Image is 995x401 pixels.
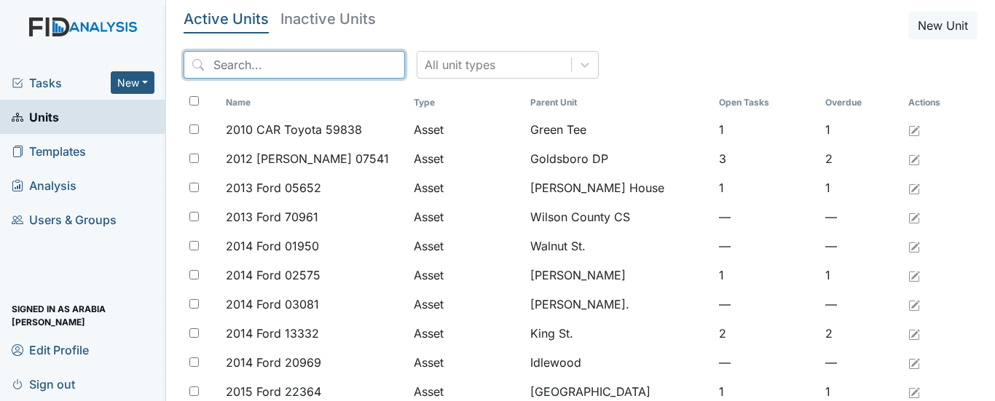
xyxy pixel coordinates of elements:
span: 2014 Ford 02575 [226,266,320,284]
span: 2014 Ford 13332 [226,325,319,342]
span: Units [12,106,59,128]
span: Sign out [12,373,75,395]
td: Asset [408,173,524,202]
span: Edit Profile [12,338,89,361]
td: Asset [408,144,524,173]
td: [PERSON_NAME] House [524,173,712,202]
span: Templates [12,140,86,162]
a: Edit [908,266,920,284]
td: Goldsboro DP [524,144,712,173]
span: 2013 Ford 70961 [226,208,318,226]
span: 2014 Ford 01950 [226,237,319,255]
a: Tasks [12,74,111,92]
th: Toggle SortBy [408,90,524,115]
th: Toggle SortBy [220,90,408,115]
td: — [713,348,819,377]
td: 1 [713,115,819,144]
span: 2012 [PERSON_NAME] 07541 [226,150,389,167]
td: 1 [819,173,902,202]
td: — [819,202,902,231]
td: [PERSON_NAME] [524,261,712,290]
td: Asset [408,290,524,319]
td: Asset [408,319,524,348]
h5: Inactive Units [280,12,376,26]
td: 1 [819,261,902,290]
th: Toggle SortBy [524,90,712,115]
td: 2 [819,319,902,348]
td: — [713,290,819,319]
td: Asset [408,231,524,261]
td: — [819,231,902,261]
td: Asset [408,261,524,290]
td: [PERSON_NAME]. [524,290,712,319]
input: Search... [184,51,405,79]
td: 1 [713,173,819,202]
td: 2 [713,319,819,348]
td: 2 [819,144,902,173]
span: 2014 Ford 20969 [226,354,321,371]
a: Edit [908,150,920,167]
td: Asset [408,202,524,231]
td: Wilson County CS [524,202,712,231]
button: New Unit [908,12,978,39]
div: All unit types [425,56,495,74]
a: Edit [908,237,920,255]
span: Signed in as Arabia [PERSON_NAME] [12,304,154,327]
td: — [819,348,902,377]
td: — [713,202,819,231]
a: Edit [908,354,920,371]
td: 3 [713,144,819,173]
td: Idlewood [524,348,712,377]
td: Asset [408,348,524,377]
span: 2015 Ford 22364 [226,383,321,400]
input: Toggle All Rows Selected [189,96,199,106]
td: 1 [819,115,902,144]
a: Edit [908,121,920,138]
th: Toggle SortBy [713,90,819,115]
td: Green Tee [524,115,712,144]
a: Edit [908,325,920,342]
td: Walnut St. [524,231,712,261]
a: Edit [908,208,920,226]
td: Asset [408,115,524,144]
th: Actions [902,90,975,115]
a: Edit [908,295,920,313]
button: New [111,71,154,94]
td: King St. [524,319,712,348]
h5: Active Units [184,12,269,26]
span: 2014 Ford 03081 [226,295,319,313]
span: 2013 Ford 05652 [226,179,321,196]
span: Users & Groups [12,208,117,231]
span: Analysis [12,174,76,196]
a: Edit [908,179,920,196]
a: Edit [908,383,920,400]
td: — [713,231,819,261]
td: — [819,290,902,319]
span: 2010 CAR Toyota 59838 [226,121,362,138]
th: Toggle SortBy [819,90,902,115]
td: 1 [713,261,819,290]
